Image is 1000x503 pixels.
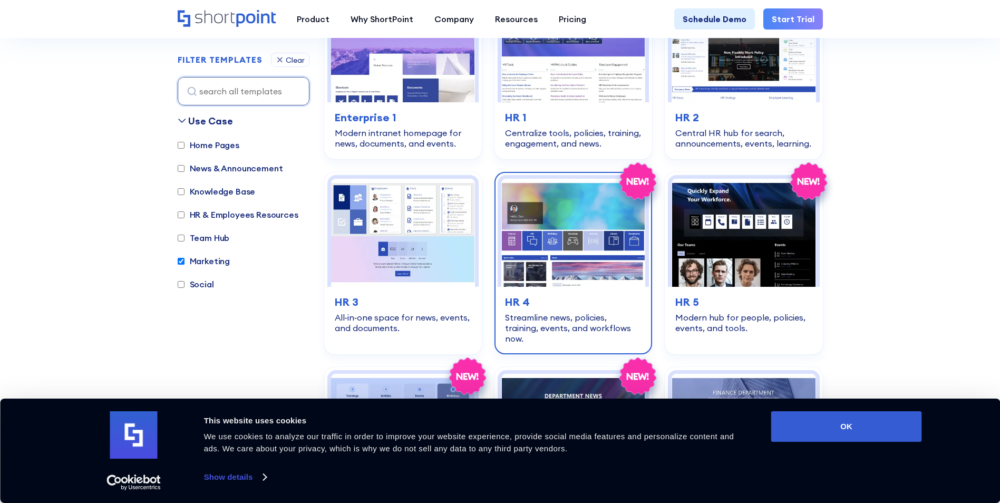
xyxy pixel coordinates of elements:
img: logo [110,411,158,459]
a: HR 3 – HR Intranet Template: All‑in‑one space for news, events, and documents.HR 3All‑in‑one spac... [324,172,482,354]
input: News & Announcement [178,165,185,172]
a: Show details [204,469,266,485]
label: Marketing [178,255,230,267]
a: Usercentrics Cookiebot - opens in a new window [88,475,180,490]
div: Clear [286,56,305,64]
label: Team Hub [178,231,230,244]
a: Start Trial [763,8,823,30]
img: HR 7 – HR SharePoint Template: Launch news, events, requests, and directory—no hassle. [501,374,645,482]
input: Home Pages [178,142,185,149]
div: Company [434,13,474,25]
a: Resources [484,8,548,30]
input: Team Hub [178,235,185,241]
a: Product [286,8,340,30]
img: HR 4 – SharePoint HR Intranet Template: Streamline news, policies, training, events, and workflow... [501,179,645,287]
label: News & Announcement [178,162,283,175]
div: Modern hub for people, policies, events, and tools. [675,312,812,333]
a: Home [178,10,276,28]
iframe: Chat Widget [810,381,1000,503]
h3: HR 4 [505,294,642,310]
div: All‑in‑one space for news, events, and documents. [335,312,471,333]
a: Company [424,8,484,30]
input: Social [178,281,185,288]
label: HR & Employees Resources [178,208,298,221]
a: HR 5 – Human Resource Template: Modern hub for people, policies, events, and tools.HR 5Modern hub... [665,172,822,354]
div: Why ShortPoint [351,13,413,25]
label: Knowledge Base [178,185,256,198]
img: HR 5 – Human Resource Template: Modern hub for people, policies, events, and tools. [672,179,815,287]
h3: HR 2 [675,110,812,125]
h3: Enterprise 1 [335,110,471,125]
div: Centralize tools, policies, training, engagement, and news. [505,128,642,149]
h3: HR 1 [505,110,642,125]
div: Streamline news, policies, training, events, and workflows now. [505,312,642,344]
h3: HR 5 [675,294,812,310]
img: HR 3 – HR Intranet Template: All‑in‑one space for news, events, and documents. [331,179,475,287]
button: OK [771,411,922,442]
label: Social [178,278,214,291]
img: HR 6 – HR SharePoint Site Template: Trainings, articles, events, birthdays, and FAQs in one. [331,374,475,482]
div: Resources [495,13,538,25]
span: We use cookies to analyze our traffic in order to improve your website experience, provide social... [204,432,734,453]
div: This website uses cookies [204,414,747,427]
input: Knowledge Base [178,188,185,195]
div: Modern intranet homepage for news, documents, and events. [335,128,471,149]
h3: HR 3 [335,294,471,310]
h2: FILTER TEMPLATES [178,55,263,65]
div: Use Case [188,114,233,128]
input: HR & Employees Resources [178,211,185,218]
a: Pricing [548,8,597,30]
input: Marketing [178,258,185,265]
div: Product [297,13,329,25]
div: Central HR hub for search, announcements, events, learning. [675,128,812,149]
a: Schedule Demo [674,8,755,30]
a: HR 4 – SharePoint HR Intranet Template: Streamline news, policies, training, events, and workflow... [494,172,652,354]
label: Home Pages [178,139,239,151]
img: Intranet Layout – SharePoint Page Design: Clean intranet page with tiles, updates, and calendar. [672,374,815,482]
div: Pricing [559,13,586,25]
a: Why ShortPoint [340,8,424,30]
input: search all templates [178,77,309,105]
